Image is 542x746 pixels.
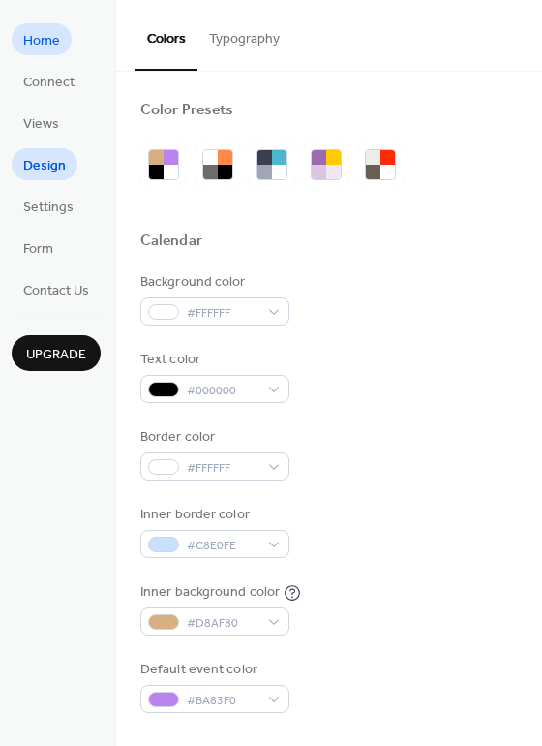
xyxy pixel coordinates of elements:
[187,458,258,479] span: #FFFFFF
[12,273,101,305] a: Contact Us
[140,232,202,252] div: Calendar
[140,350,286,370] div: Text color
[187,536,258,556] span: #C8E0FE
[23,239,53,260] span: Form
[12,232,65,264] a: Form
[140,272,286,293] div: Background color
[12,23,72,55] a: Home
[26,345,86,365] span: Upgrade
[12,335,101,371] button: Upgrade
[23,198,74,218] span: Settings
[12,107,71,139] a: Views
[140,427,286,448] div: Border color
[12,190,85,222] a: Settings
[140,660,286,680] div: Default event color
[12,148,77,180] a: Design
[23,281,89,301] span: Contact Us
[187,613,258,634] span: #D8AF80
[140,582,280,603] div: Inner background color
[187,303,258,324] span: #FFFFFF
[187,381,258,401] span: #000000
[23,114,59,135] span: Views
[140,101,233,121] div: Color Presets
[187,691,258,711] span: #BA83F0
[23,31,60,51] span: Home
[12,65,86,97] a: Connect
[23,73,75,93] span: Connect
[23,156,66,176] span: Design
[140,505,286,525] div: Inner border color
